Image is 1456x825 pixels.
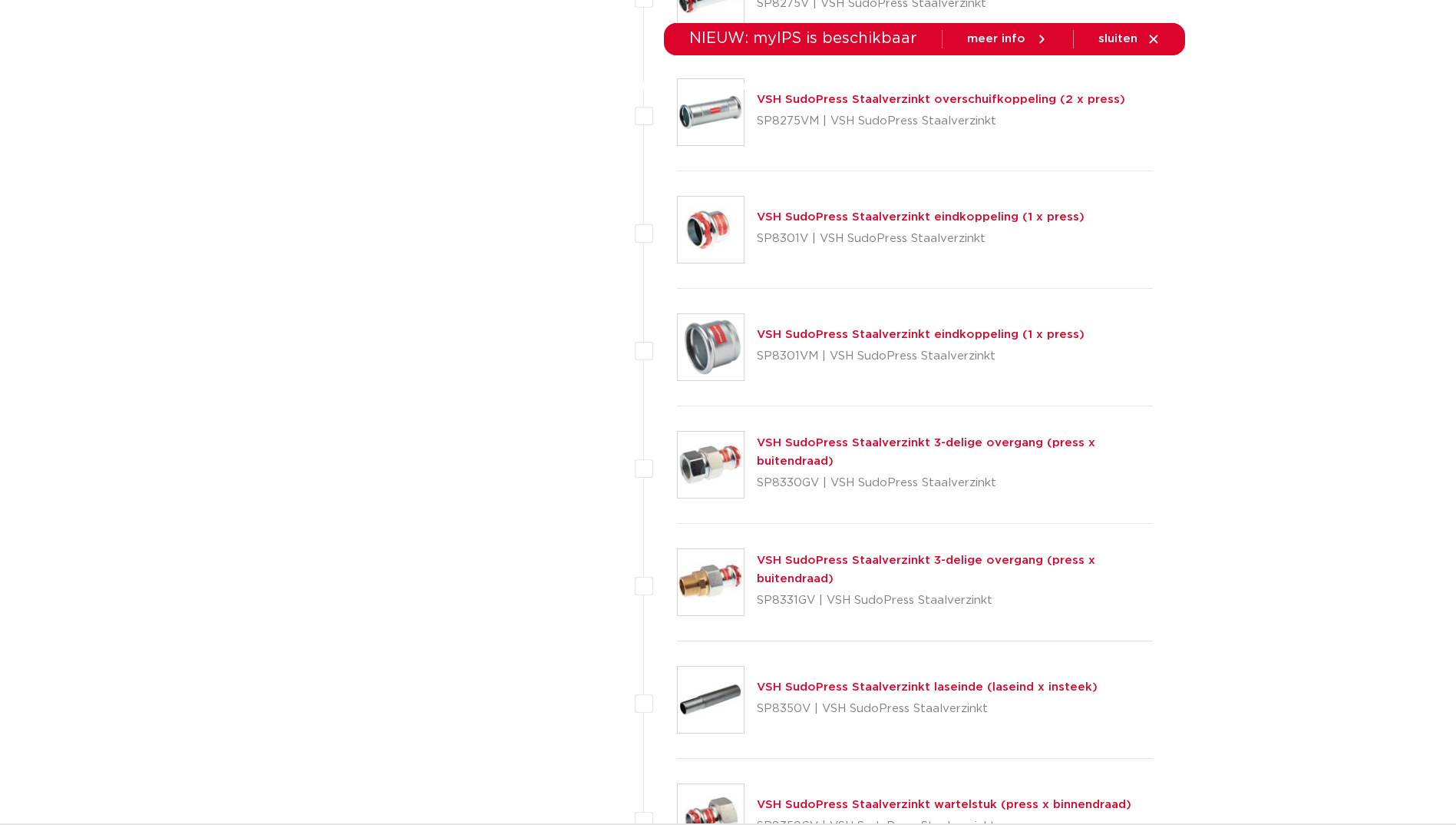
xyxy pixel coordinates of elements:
p: SP8330GV | VSH SudoPress Staalverzinkt [757,471,1154,495]
a: meer info [967,32,1048,46]
div: my IPS [1108,55,1124,118]
a: VSH SudoPress Staalverzinkt 3-delige overgang (press x buitendraad) [757,437,1095,467]
img: Thumbnail for VSH SudoPress Staalverzinkt 3-delige overgang (press x buitendraad) [678,432,744,498]
a: downloads [803,55,868,118]
a: sluiten [1098,32,1161,46]
a: VSH SudoPress Staalverzinkt eindkoppeling (1 x press) [757,329,1085,340]
p: SP8301V | VSH SudoPress Staalverzinkt [757,227,1085,251]
img: Thumbnail for VSH SudoPress Staalverzinkt eindkoppeling (1 x press) [678,197,744,263]
img: Thumbnail for VSH SudoPress Staalverzinkt laseinde (laseind x insteek) [678,667,744,733]
p: SP8275VM | VSH SudoPress Staalverzinkt [757,109,1125,134]
a: VSH SudoPress Staalverzinkt 3-delige overgang (press x buitendraad) [757,555,1095,585]
a: VSH SudoPress Staalverzinkt laseinde (laseind x insteek) [757,681,1098,693]
span: sluiten [1098,33,1137,45]
nav: Menu [519,55,1032,118]
a: VSH SudoPress Staalverzinkt eindkoppeling (1 x press) [757,211,1085,223]
p: SP8350V | VSH SudoPress Staalverzinkt [757,697,1098,721]
span: meer info [967,33,1025,45]
p: SP8301VM | VSH SudoPress Staalverzinkt [757,344,1085,369]
img: Thumbnail for VSH SudoPress Staalverzinkt eindkoppeling (1 x press) [678,314,744,380]
p: SP8331GV | VSH SudoPress Staalverzinkt [757,588,1154,613]
a: markten [612,55,661,118]
img: Thumbnail for VSH SudoPress Staalverzinkt 3-delige overgang (press x buitendraad) [678,549,744,615]
a: toepassingen [692,55,772,118]
a: over ons [979,55,1032,118]
span: NIEUW: myIPS is beschikbaar [689,31,917,46]
a: producten [519,55,581,118]
a: VSH SudoPress Staalverzinkt wartelstuk (press x binnendraad) [757,799,1131,810]
a: services [899,55,948,118]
